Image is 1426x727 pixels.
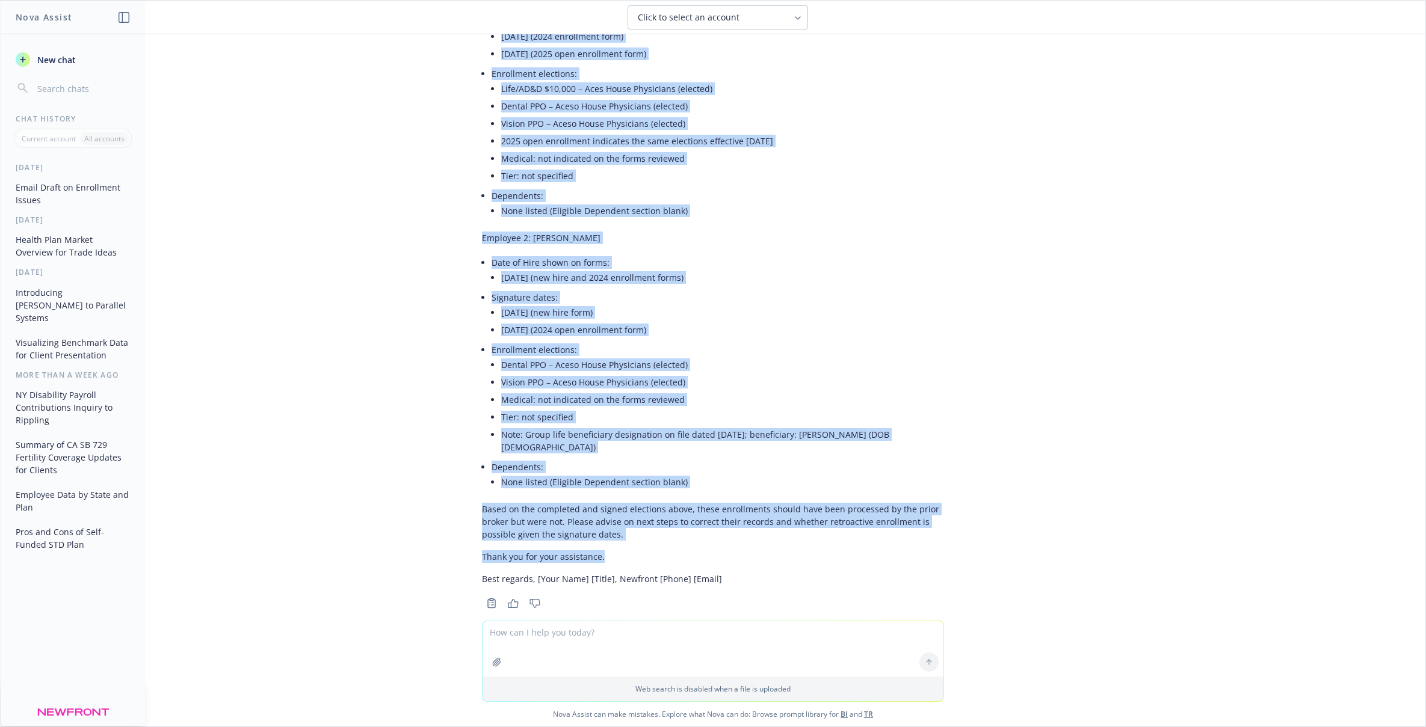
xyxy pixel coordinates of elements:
[501,202,944,219] li: None listed (Eligible Dependent section blank)
[11,385,135,430] button: NY Disability Payroll Contributions Inquiry to Rippling
[482,572,944,585] p: Best regards, [Your Name] [Title], Newfront [Phone] [Email]
[501,408,944,426] li: Tier: not specified
[11,230,135,262] button: Health Plan Market Overview for Trade Ideas
[501,28,944,45] li: [DATE] (2024 enrollment form)
[1,370,145,380] div: More than a week ago
[11,283,135,328] button: Introducing [PERSON_NAME] to Parallel Systems
[1,267,145,277] div: [DATE]
[490,684,936,694] p: Web search is disabled when a file is uploaded
[482,232,944,244] p: Employee 2: [PERSON_NAME]
[501,80,944,97] li: Life/AD&D $10,000 – Aces House Physicians (elected)
[628,5,808,29] button: Click to select an account
[11,177,135,210] button: Email Draft on Enrollment Issues
[501,167,944,185] li: Tier: not specified
[501,97,944,115] li: Dental PPO – Aceso House Physicians (elected)
[482,503,944,541] p: Based on the completed and signed elections above, these enrollments should have been processed b...
[501,132,944,150] li: 2025 open enrollment indicates the same elections effective [DATE]
[11,485,135,517] button: Employee Data by State and Plan
[11,333,135,365] button: Visualizing Benchmark Data for Client Presentation
[492,65,944,187] li: Enrollment elections:
[864,709,873,719] a: TR
[35,54,76,66] span: New chat
[501,426,944,456] li: Note: Group life beneficiary designation on file dated [DATE]; beneficiary: [PERSON_NAME] (DOB [D...
[501,321,944,339] li: [DATE] (2024 open enrollment form)
[1,215,145,225] div: [DATE]
[486,598,497,609] svg: Copy to clipboard
[501,473,944,491] li: None listed (Eligible Dependent section blank)
[11,522,135,554] button: Pros and Cons of Self-Funded STD Plan
[501,45,944,63] li: [DATE] (2025 open enrollment form)
[492,254,944,289] li: Date of Hire shown on forms:
[11,435,135,480] button: Summary of CA SB 729 Fertility Coverage Updates for Clients
[492,341,944,458] li: Enrollment elections:
[501,269,944,286] li: [DATE] (new hire and 2024 enrollment forms)
[492,187,944,222] li: Dependents:
[22,133,76,144] p: Current account
[638,11,739,23] span: Click to select an account
[5,702,1421,726] span: Nova Assist can make mistakes. Explore what Nova can do: Browse prompt library for and
[16,11,72,23] h1: Nova Assist
[501,391,944,408] li: Medical: not indicated on the forms reviewed
[1,162,145,173] div: [DATE]
[525,595,545,612] button: Thumbs down
[492,458,944,493] li: Dependents:
[84,133,125,144] p: All accounts
[501,115,944,132] li: Vision PPO – Aceso House Physicians (elected)
[492,289,944,341] li: Signature dates:
[501,304,944,321] li: [DATE] (new hire form)
[501,373,944,391] li: Vision PPO – Aceso House Physicians (elected)
[841,709,848,719] a: BI
[1,114,145,124] div: Chat History
[501,150,944,167] li: Medical: not indicated on the forms reviewed
[11,49,135,70] button: New chat
[501,356,944,373] li: Dental PPO – Aceso House Physicians (elected)
[482,550,944,563] p: Thank you for your assistance.
[492,13,944,65] li: Signature dates:
[35,80,131,97] input: Search chats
